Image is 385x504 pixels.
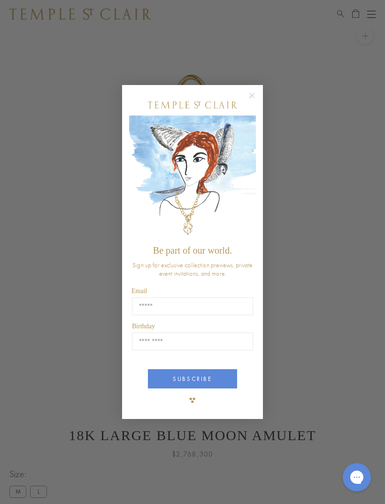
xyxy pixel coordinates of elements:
img: c4a9eb12-d91a-4d4a-8ee0-386386f4f338.jpeg [129,116,256,241]
input: Email [132,297,253,315]
span: Be part of our world. [153,245,232,256]
iframe: Gorgias live chat messenger [338,460,376,495]
button: SUBSCRIBE [148,369,237,388]
img: Temple St. Clair [148,101,237,109]
span: Email [131,287,147,295]
span: Birthday [132,323,155,330]
img: TSC [183,391,202,410]
button: Close dialog [251,94,262,106]
span: Sign up for exclusive collection previews, private event invitations, and more. [132,261,253,278]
